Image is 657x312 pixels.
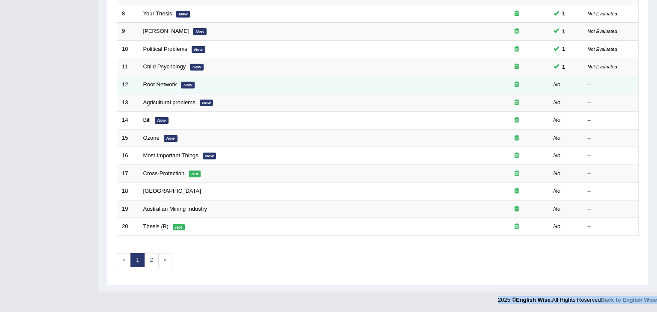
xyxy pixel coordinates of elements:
[489,27,544,35] div: Exam occurring question
[143,63,186,70] a: Child Psychology
[489,223,544,231] div: Exam occurring question
[498,291,657,304] div: 2025 © All Rights Reserved
[193,28,207,35] em: New
[601,297,657,303] a: Back to English Wise
[143,81,177,88] a: Root Network
[489,81,544,89] div: Exam occurring question
[176,11,190,18] em: New
[553,223,561,230] em: No
[489,152,544,160] div: Exam occurring question
[117,182,139,200] td: 18
[117,58,139,76] td: 11
[143,223,169,230] a: Thesis (B)
[143,28,189,34] a: [PERSON_NAME]
[181,82,195,88] em: New
[553,81,561,88] em: No
[588,29,617,34] small: Not Evaluated
[158,253,172,267] a: »
[559,62,569,71] span: You can still take this question
[117,112,139,130] td: 14
[117,40,139,58] td: 10
[489,187,544,195] div: Exam occurring question
[143,135,160,141] a: Ozone
[553,170,561,177] em: No
[143,188,201,194] a: [GEOGRAPHIC_DATA]
[559,9,569,18] span: You can still take this question
[117,165,139,182] td: 17
[189,171,201,177] em: Hot
[130,253,145,267] a: 1
[489,134,544,142] div: Exam occurring question
[117,5,139,23] td: 8
[489,205,544,213] div: Exam occurring question
[553,117,561,123] em: No
[588,205,634,213] div: –
[489,116,544,124] div: Exam occurring question
[203,153,216,159] em: New
[143,206,207,212] a: Australian Mining Industry
[143,152,198,159] a: Most Important Things
[117,23,139,41] td: 9
[173,224,185,231] em: Hot
[588,11,617,16] small: Not Evaluated
[559,44,569,53] span: You can still take this question
[553,188,561,194] em: No
[588,170,634,178] div: –
[588,99,634,107] div: –
[117,218,139,236] td: 20
[143,99,195,106] a: Agricultural problems
[190,64,204,71] em: New
[117,200,139,218] td: 19
[553,99,561,106] em: No
[588,81,634,89] div: –
[143,10,172,17] a: Your Thesis
[192,46,205,53] em: New
[489,10,544,18] div: Exam occurring question
[489,99,544,107] div: Exam occurring question
[164,135,178,142] em: New
[588,152,634,160] div: –
[117,147,139,165] td: 16
[489,170,544,178] div: Exam occurring question
[155,117,169,124] em: New
[143,117,151,123] a: Bill
[144,253,158,267] a: 2
[553,135,561,141] em: No
[553,152,561,159] em: No
[143,46,187,52] a: Political Problems
[200,100,213,106] em: New
[489,45,544,53] div: Exam occurring question
[489,63,544,71] div: Exam occurring question
[588,116,634,124] div: –
[588,223,634,231] div: –
[143,170,185,177] a: Cross-Protection
[516,297,552,303] strong: English Wise.
[117,76,139,94] td: 12
[117,94,139,112] td: 13
[117,253,131,267] span: «
[117,129,139,147] td: 15
[553,206,561,212] em: No
[588,187,634,195] div: –
[559,27,569,36] span: You can still take this question
[588,47,617,52] small: Not Evaluated
[588,134,634,142] div: –
[588,64,617,69] small: Not Evaluated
